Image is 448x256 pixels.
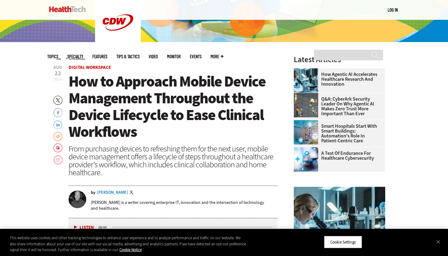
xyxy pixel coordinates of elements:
[324,236,362,248] button: Cookie Settings
[92,54,107,59] a: Features
[53,65,62,70] span: Aug
[190,54,201,59] a: Events
[67,54,83,59] span: Specialty
[294,68,318,93] img: scientist looks through microscope in lab
[74,225,94,230] button: Listen
[98,225,111,230] div: duration
[49,6,86,12] img: Home
[91,200,278,211] p: [PERSON_NAME] is a writer covering enterprise IT, innovation and the intersection of technology a...
[294,151,382,161] a: A Test of Endurance for Healthcare Cybersecurity
[54,77,62,82] span: 2023
[167,54,181,59] a: MonITor
[294,97,382,116] a: Q&A: CyberArk Security Leader on Why Agentic AI Makes Zero Trust More Important Than Ever
[294,120,321,125] a: Smart hospital
[69,71,265,142] span: How to Approach Mobile Device Management Throughout the Device Lifecycle to Ease Clinical Workflows
[294,72,382,87] a: How Agentic AI Accelerates Healthcare Research and Innovation
[53,70,62,76] span: 22
[91,190,95,195] span: by
[95,40,141,47] a: CDW
[294,56,385,63] h3: Latest Articles
[116,54,140,59] a: Tips & Tactics
[47,54,58,59] span: Topics
[294,93,321,98] a: Group of humans and robots accessing a network
[294,187,385,255] img: scientist looks through microscope in lab
[69,64,111,70] a: Digital Workspace
[294,93,318,117] img: Group of humans and robots accessing a network
[294,68,321,73] a: scientist looks through microscope in lab
[97,190,128,195] a: [PERSON_NAME]
[388,7,398,13] div: User menu
[294,120,318,144] img: Smart hospital
[294,124,382,143] a: Smart Hospitals Start With Smart Buildings: Automation's Role in Patient-Centric Care
[388,7,398,12] a: Log in
[149,54,158,59] a: Video
[10,235,247,253] div: This website uses cookies and other tracking technologies to enhance user experience and to analy...
[69,218,278,236] div: media player
[119,247,142,252] a: More information about your privacy
[69,145,278,176] div: From purchasing devices to refreshing them for the next user, mobile device management offers a l...
[130,190,135,195] a: Twitter
[294,147,321,152] a: Healthcare cybersecurity
[211,54,223,59] span: More
[69,190,86,208] img: Brian Horowitz
[294,147,318,172] img: Healthcare cybersecurity
[432,235,445,248] button: Close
